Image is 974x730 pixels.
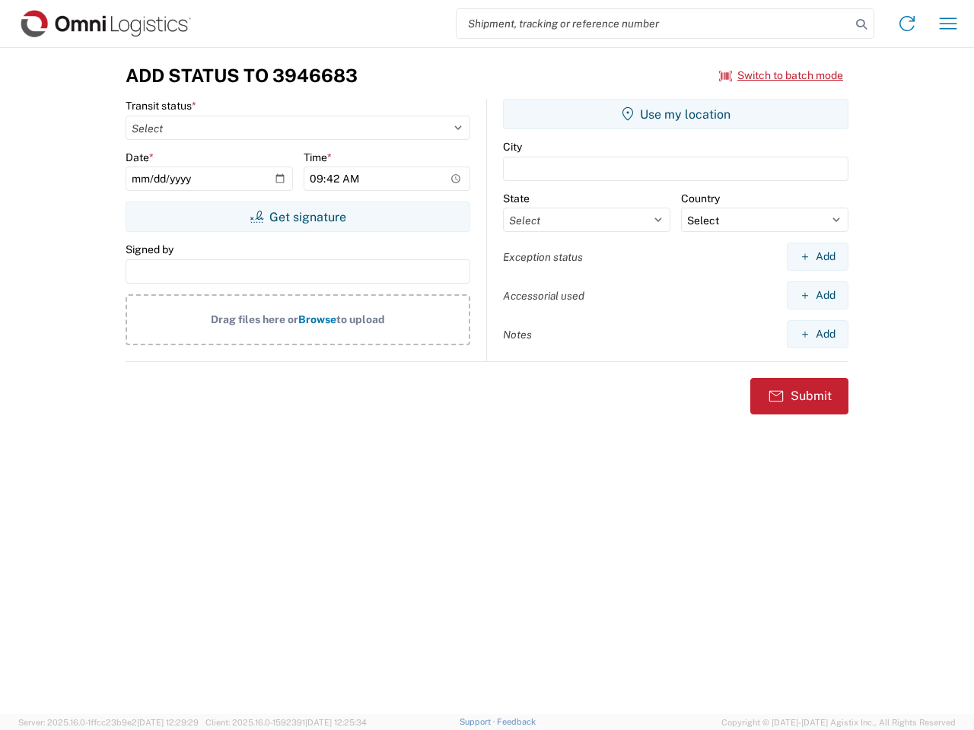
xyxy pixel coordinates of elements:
[298,313,336,325] span: Browse
[681,192,720,205] label: Country
[126,151,154,164] label: Date
[750,378,848,414] button: Submit
[503,99,848,129] button: Use my location
[126,243,173,256] label: Signed by
[126,65,358,87] h3: Add Status to 3946683
[503,192,530,205] label: State
[503,250,583,264] label: Exception status
[497,717,536,726] a: Feedback
[126,202,470,232] button: Get signature
[787,320,848,348] button: Add
[721,716,956,729] span: Copyright © [DATE]-[DATE] Agistix Inc., All Rights Reserved
[336,313,385,325] span: to upload
[211,313,298,325] span: Drag files here or
[503,289,584,303] label: Accessorial used
[503,328,532,341] label: Notes
[787,243,848,271] button: Add
[460,717,498,726] a: Support
[305,718,367,727] span: [DATE] 12:25:34
[137,718,199,727] span: [DATE] 12:29:29
[787,281,848,309] button: Add
[205,718,367,727] span: Client: 2025.16.0-1592391
[126,99,196,113] label: Transit status
[304,151,332,164] label: Time
[457,9,851,38] input: Shipment, tracking or reference number
[503,140,522,154] label: City
[18,718,199,727] span: Server: 2025.16.0-1ffcc23b9e2
[719,63,843,88] button: Switch to batch mode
